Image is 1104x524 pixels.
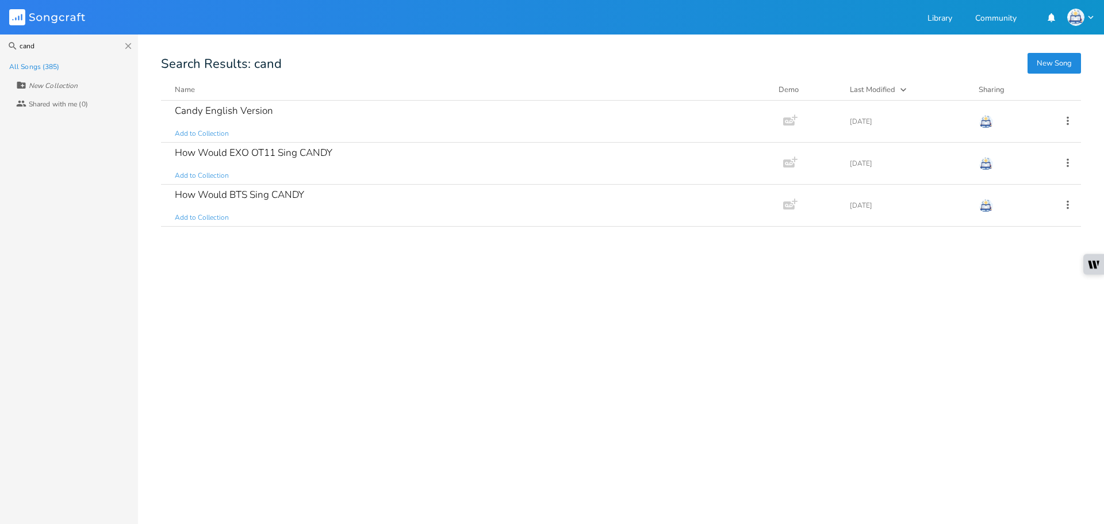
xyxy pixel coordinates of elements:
[161,58,1081,70] div: Search Results: cand
[979,114,994,129] img: Sign In
[29,82,78,89] div: New Collection
[850,85,895,95] div: Last Modified
[175,190,304,200] div: How Would BTS Sing CANDY
[979,198,994,213] img: Sign In
[1067,9,1084,26] img: Sign In
[175,213,229,223] span: Add to Collection
[1028,53,1081,74] button: New Song
[175,171,229,181] span: Add to Collection
[175,84,765,95] button: Name
[975,14,1017,24] a: Community
[175,85,195,95] div: Name
[850,118,965,125] div: [DATE]
[779,84,836,95] div: Demo
[29,101,88,108] div: Shared with me (0)
[979,156,994,171] img: Sign In
[9,63,60,70] div: All Songs (385)
[175,106,273,116] div: Candy English Version
[979,84,1048,95] div: Sharing
[927,14,952,24] a: Library
[175,148,332,158] div: How Would EXO OT11 Sing CANDY
[850,202,965,209] div: [DATE]
[850,84,965,95] button: Last Modified
[850,160,965,167] div: [DATE]
[175,129,229,139] span: Add to Collection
